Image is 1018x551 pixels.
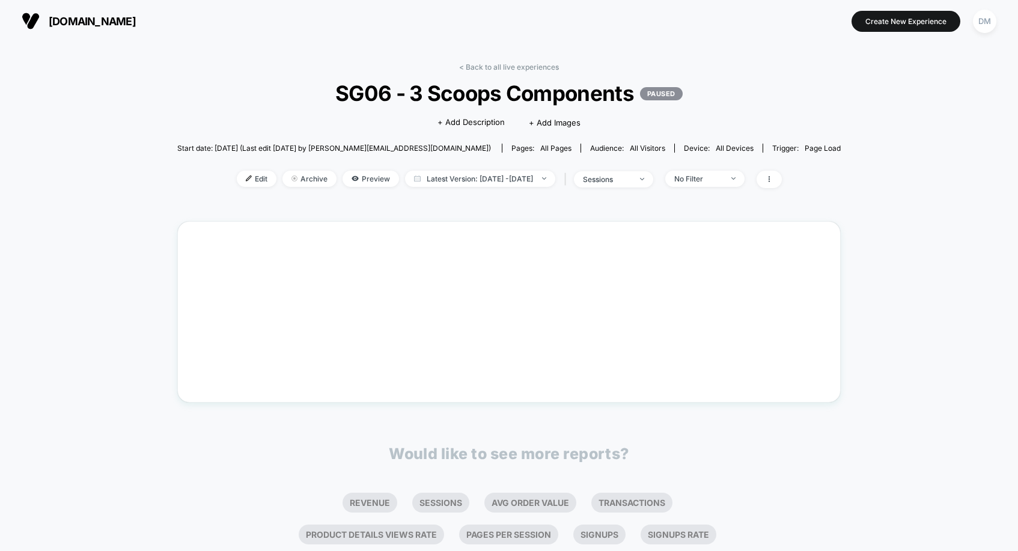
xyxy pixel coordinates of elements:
[674,144,763,153] span: Device:
[852,11,960,32] button: Create New Experience
[542,177,546,180] img: end
[591,493,672,513] li: Transactions
[237,171,276,187] span: Edit
[299,525,444,544] li: Product Details Views Rate
[573,525,626,544] li: Signups
[674,174,722,183] div: No Filter
[405,171,555,187] span: Latest Version: [DATE] - [DATE]
[805,144,841,153] span: Page Load
[529,118,581,127] span: + Add Images
[343,171,399,187] span: Preview
[640,87,683,100] p: PAUSED
[716,144,754,153] span: all devices
[630,144,665,153] span: All Visitors
[459,525,558,544] li: Pages Per Session
[969,9,1000,34] button: DM
[414,175,421,181] img: calendar
[22,12,40,30] img: Visually logo
[343,493,397,513] li: Revenue
[389,445,629,463] p: Would like to see more reports?
[772,144,841,153] div: Trigger:
[291,175,297,181] img: end
[18,11,139,31] button: [DOMAIN_NAME]
[973,10,996,33] div: DM
[583,175,631,184] div: sessions
[484,493,576,513] li: Avg Order Value
[561,171,574,188] span: |
[412,493,469,513] li: Sessions
[459,62,559,72] a: < Back to all live experiences
[731,177,736,180] img: end
[641,525,716,544] li: Signups Rate
[246,175,252,181] img: edit
[49,15,136,28] span: [DOMAIN_NAME]
[511,144,571,153] div: Pages:
[640,178,644,180] img: end
[282,171,337,187] span: Archive
[437,117,505,129] span: + Add Description
[540,144,571,153] span: all pages
[590,144,665,153] div: Audience:
[210,81,807,106] span: SG06 - 3 Scoops Components
[177,144,491,153] span: Start date: [DATE] (Last edit [DATE] by [PERSON_NAME][EMAIL_ADDRESS][DOMAIN_NAME])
